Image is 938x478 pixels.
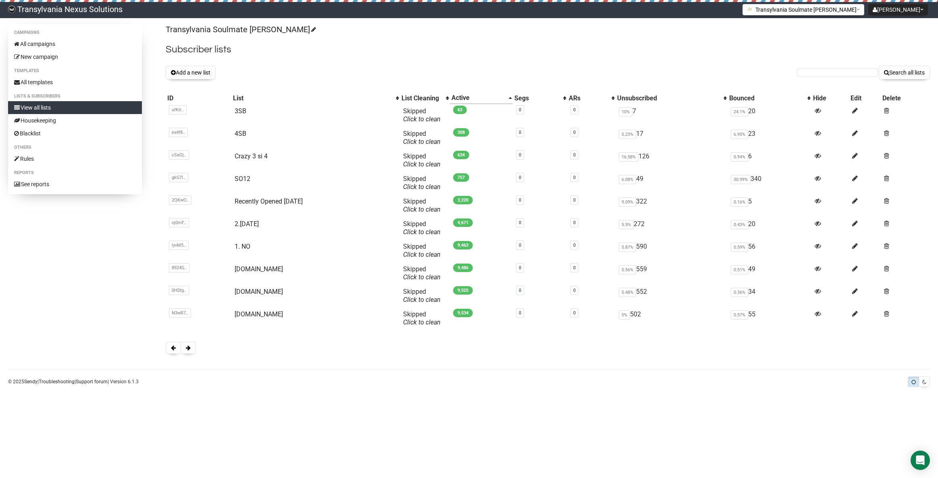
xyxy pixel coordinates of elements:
[169,286,189,295] span: 0HDIg..
[166,42,930,57] h2: Subscriber lists
[453,264,473,272] span: 9,486
[453,218,473,227] span: 4,671
[728,172,811,194] td: 340
[400,92,450,104] th: List Cleaning: No sort applied, activate to apply an ascending sort
[403,273,441,281] a: Click to clean
[728,285,811,307] td: 34
[616,92,728,104] th: Unsubscribed: No sort applied, activate to apply an ascending sort
[401,94,442,102] div: List Cleaning
[403,251,441,258] a: Click to clean
[519,310,521,316] a: 0
[616,149,728,172] td: 126
[569,94,607,102] div: ARs
[403,160,441,168] a: Click to clean
[731,130,748,139] span: 6.95%
[403,310,441,326] span: Skipped
[8,66,142,76] li: Templates
[813,94,847,102] div: Hide
[453,309,473,317] span: 9,534
[851,94,879,102] div: Edit
[514,94,559,102] div: Segs
[729,94,803,102] div: Bounced
[616,262,728,285] td: 559
[403,115,441,123] a: Click to clean
[519,197,521,203] a: 0
[169,105,187,114] span: ufKit..
[868,4,928,15] button: [PERSON_NAME]
[573,310,576,316] a: 0
[573,220,576,225] a: 0
[811,92,849,104] th: Hide: No sort applied, sorting is disabled
[573,265,576,270] a: 0
[453,106,467,114] span: 63
[573,107,576,112] a: 0
[24,379,37,384] a: Sendy
[403,183,441,191] a: Click to clean
[8,50,142,63] a: New campaign
[169,128,188,137] span: ex4f8..
[619,107,632,116] span: 10%
[39,379,75,384] a: Troubleshooting
[453,241,473,249] span: 9,463
[169,218,189,227] span: nj0mF..
[235,107,246,115] a: 3SB
[403,243,441,258] span: Skipped
[451,94,505,102] div: Active
[731,197,748,207] span: 0.16%
[616,194,728,217] td: 322
[403,288,441,303] span: Skipped
[8,143,142,152] li: Others
[169,308,191,318] span: N3wR7..
[166,66,216,79] button: Add a new list
[619,220,634,229] span: 5.5%
[8,168,142,178] li: Reports
[747,6,753,12] img: 1.png
[8,91,142,101] li: Lists & subscribers
[450,92,513,104] th: Active: Ascending sort applied, activate to apply a descending sort
[453,196,473,204] span: 3,220
[731,265,748,274] span: 0.51%
[8,37,142,50] a: All campaigns
[169,150,189,160] span: cSaOj..
[616,307,728,330] td: 502
[519,152,521,158] a: 0
[731,310,748,320] span: 0.57%
[731,152,748,162] span: 0.94%
[731,175,751,184] span: 30.99%
[233,94,392,102] div: List
[8,152,142,165] a: Rules
[166,92,231,104] th: ID: No sort applied, sorting is disabled
[731,107,748,116] span: 24.1%
[728,239,811,262] td: 56
[169,173,188,182] span: gkG7l..
[728,127,811,149] td: 23
[728,194,811,217] td: 5
[573,152,576,158] a: 0
[8,6,15,13] img: 586cc6b7d8bc403f0c61b981d947c989
[453,286,473,295] span: 9,525
[573,130,576,135] a: 0
[235,310,283,318] a: [DOMAIN_NAME]
[8,127,142,140] a: Blacklist
[403,265,441,281] span: Skipped
[169,263,189,272] span: 8924G..
[519,265,521,270] a: 0
[235,220,259,228] a: 2.[DATE]
[573,243,576,248] a: 0
[519,175,521,180] a: 0
[231,92,400,104] th: List: No sort applied, activate to apply an ascending sort
[169,241,189,250] span: IyvM5..
[8,114,142,127] a: Housekeeping
[167,94,230,102] div: ID
[619,130,636,139] span: 5.23%
[403,130,441,145] span: Skipped
[728,307,811,330] td: 55
[728,149,811,172] td: 6
[235,152,268,160] a: Crazy 3 si 4
[619,265,636,274] span: 5.56%
[728,104,811,127] td: 20
[403,152,441,168] span: Skipped
[573,288,576,293] a: 0
[911,451,930,470] div: Open Intercom Messenger
[616,104,728,127] td: 7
